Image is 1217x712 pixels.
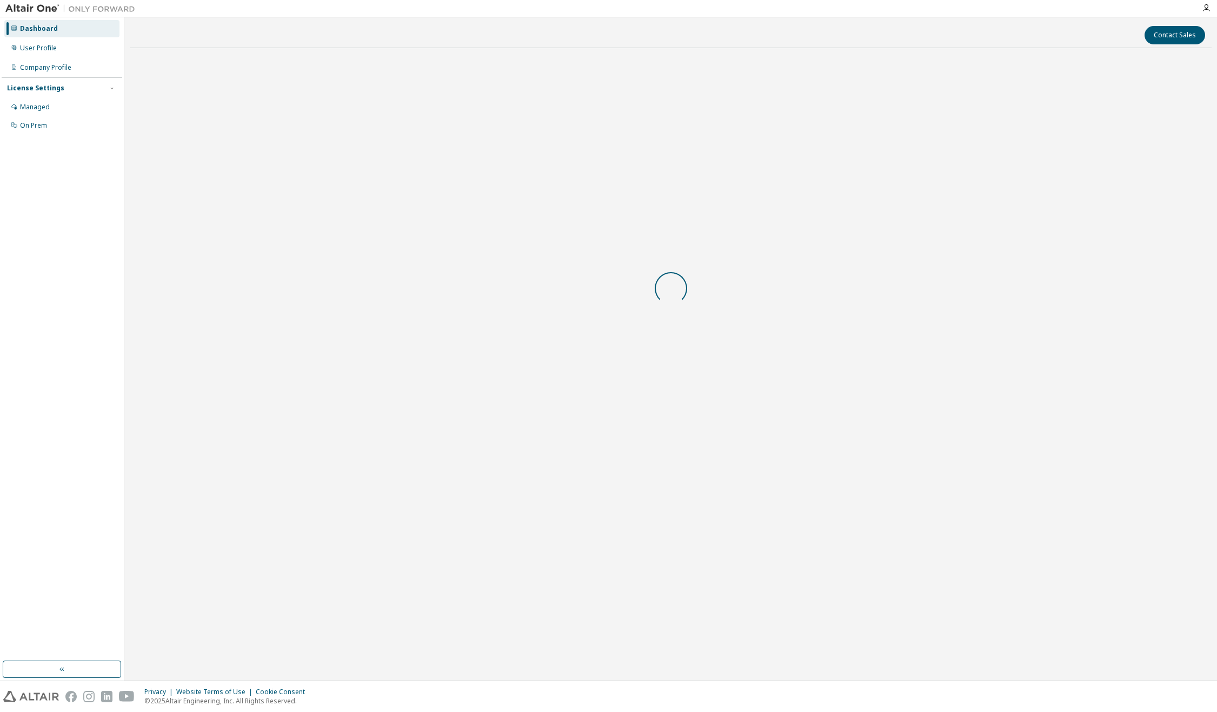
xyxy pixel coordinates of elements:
img: instagram.svg [83,691,95,702]
img: Altair One [5,3,141,14]
div: Company Profile [20,63,71,72]
div: Privacy [144,688,176,696]
img: facebook.svg [65,691,77,702]
div: On Prem [20,121,47,130]
div: Managed [20,103,50,111]
p: © 2025 Altair Engineering, Inc. All Rights Reserved. [144,696,311,706]
div: License Settings [7,84,64,93]
div: User Profile [20,44,57,52]
img: linkedin.svg [101,691,112,702]
img: youtube.svg [119,691,135,702]
img: altair_logo.svg [3,691,59,702]
button: Contact Sales [1145,26,1205,44]
div: Dashboard [20,24,58,33]
div: Website Terms of Use [176,688,256,696]
div: Cookie Consent [256,688,311,696]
